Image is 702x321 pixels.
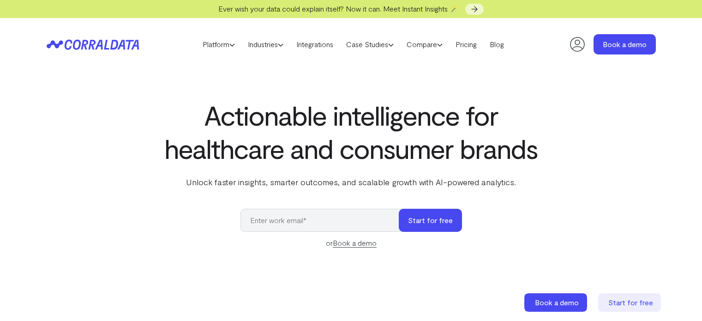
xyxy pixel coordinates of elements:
[163,98,540,165] h1: Actionable intelligence for healthcare and consumer brands
[196,37,241,51] a: Platform
[333,238,377,248] a: Book a demo
[340,37,400,51] a: Case Studies
[218,4,459,13] span: Ever wish your data could explain itself? Now it can. Meet Instant Insights 🪄
[524,293,589,312] a: Book a demo
[535,298,579,307] span: Book a demo
[400,37,449,51] a: Compare
[594,34,656,55] a: Book a demo
[449,37,483,51] a: Pricing
[163,176,540,188] p: Unlock faster insights, smarter outcomes, and scalable growth with AI-powered analytics.
[608,298,653,307] span: Start for free
[399,209,462,232] button: Start for free
[290,37,340,51] a: Integrations
[483,37,510,51] a: Blog
[241,37,290,51] a: Industries
[598,293,663,312] a: Start for free
[240,237,462,248] div: or
[240,209,408,232] input: Enter work email*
